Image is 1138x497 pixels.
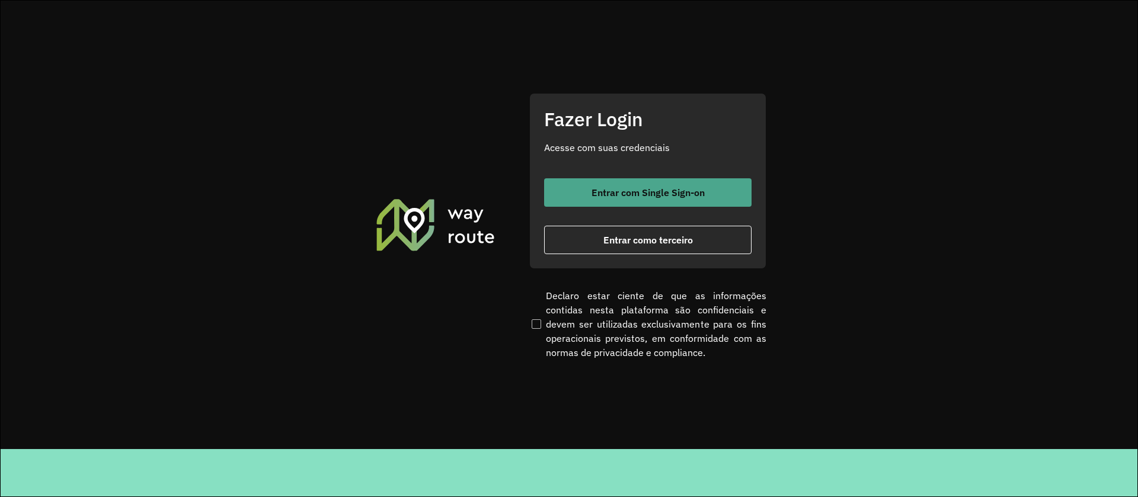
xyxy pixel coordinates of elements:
span: Entrar com Single Sign-on [592,188,705,197]
img: Roteirizador AmbevTech [375,197,497,252]
h2: Fazer Login [544,108,752,130]
button: button [544,178,752,207]
label: Declaro estar ciente de que as informações contidas nesta plataforma são confidenciais e devem se... [529,288,766,360]
span: Entrar como terceiro [603,235,693,245]
p: Acesse com suas credenciais [544,140,752,155]
button: button [544,226,752,254]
